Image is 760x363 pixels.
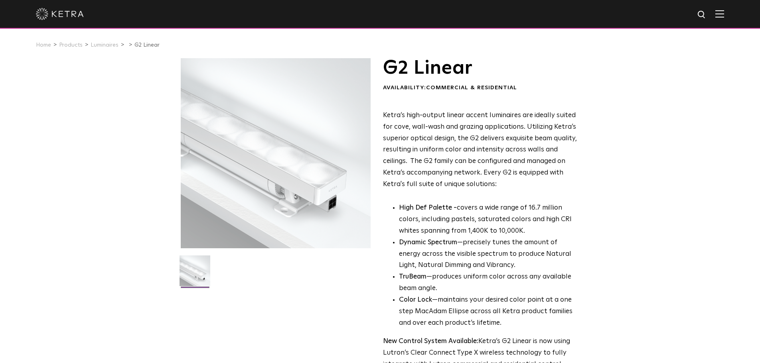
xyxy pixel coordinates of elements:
a: Home [36,42,51,48]
img: ketra-logo-2019-white [36,8,84,20]
li: —produces uniform color across any available beam angle. [399,271,577,294]
img: G2-Linear-2021-Web-Square [180,255,210,292]
div: Availability: [383,84,577,92]
strong: Color Lock [399,296,432,303]
strong: High Def Palette - [399,204,457,211]
a: G2 Linear [134,42,160,48]
img: search icon [697,10,707,20]
strong: New Control System Available: [383,338,478,345]
strong: Dynamic Spectrum [399,239,457,246]
img: Hamburger%20Nav.svg [715,10,724,18]
p: Ketra’s high-output linear accent luminaires are ideally suited for cove, wall-wash and grazing a... [383,110,577,190]
a: Products [59,42,83,48]
span: Commercial & Residential [426,85,517,90]
li: —precisely tunes the amount of energy across the visible spectrum to produce Natural Light, Natur... [399,237,577,272]
a: Luminaires [91,42,118,48]
strong: TruBeam [399,273,426,280]
h1: G2 Linear [383,58,577,78]
li: —maintains your desired color point at a one step MacAdam Ellipse across all Ketra product famili... [399,294,577,329]
p: covers a wide range of 16.7 million colors, including pastels, saturated colors and high CRI whit... [399,202,577,237]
